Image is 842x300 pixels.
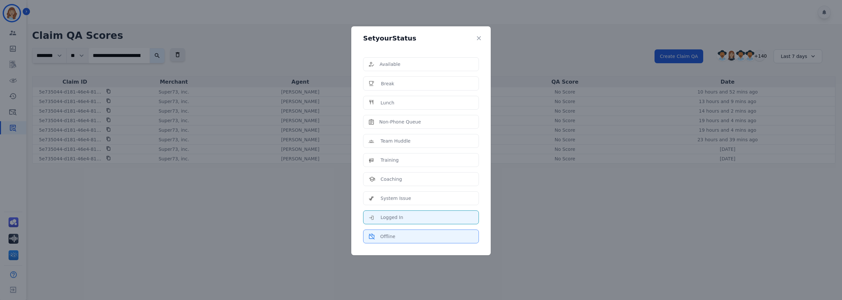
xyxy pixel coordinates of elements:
p: Break [381,80,394,87]
img: icon [369,214,375,221]
img: icon [369,80,376,87]
img: icon [369,62,374,67]
p: System Issue [381,195,411,202]
img: icon [369,138,375,144]
img: icon [369,157,375,163]
p: Training [381,157,399,163]
img: icon [369,99,375,106]
h5: Set your Status [363,35,416,41]
img: icon [369,233,375,240]
p: Coaching [381,176,402,182]
p: Offline [380,233,395,240]
img: icon [369,195,375,202]
p: Logged In [381,214,403,221]
p: Non-Phone Queue [379,119,421,125]
p: Lunch [381,99,394,106]
p: Team Huddle [381,138,410,144]
p: Available [380,61,400,68]
img: icon [369,119,374,125]
img: icon [369,177,375,182]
